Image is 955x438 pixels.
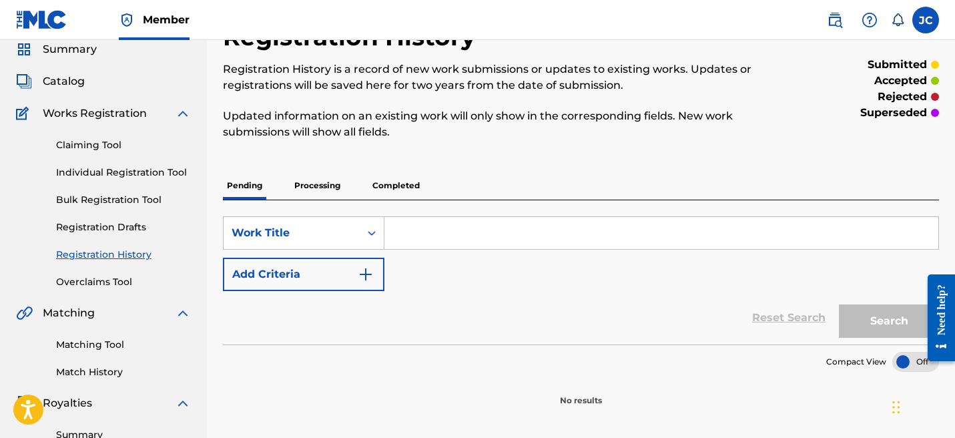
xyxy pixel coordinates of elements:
[912,7,939,33] div: User Menu
[43,105,147,122] span: Works Registration
[892,387,900,427] div: Drag
[56,193,191,207] a: Bulk Registration Tool
[16,10,67,29] img: MLC Logo
[878,89,927,105] p: rejected
[16,73,32,89] img: Catalog
[16,73,85,89] a: CatalogCatalog
[223,216,939,345] form: Search Form
[16,305,33,321] img: Matching
[56,138,191,152] a: Claiming Tool
[874,73,927,89] p: accepted
[868,57,927,73] p: submitted
[891,13,904,27] div: Notifications
[43,305,95,321] span: Matching
[860,105,927,121] p: superseded
[888,374,955,438] iframe: Chat Widget
[822,7,848,33] a: Public Search
[290,172,344,200] p: Processing
[223,108,774,140] p: Updated information on an existing work will only show in the corresponding fields. New work subm...
[43,73,85,89] span: Catalog
[43,41,97,57] span: Summary
[223,258,384,291] button: Add Criteria
[175,395,191,411] img: expand
[16,41,97,57] a: SummarySummary
[827,12,843,28] img: search
[56,166,191,180] a: Individual Registration Tool
[223,61,774,93] p: Registration History is a record of new work submissions or updates to existing works. Updates or...
[368,172,424,200] p: Completed
[560,379,602,407] p: No results
[918,264,955,371] iframe: Resource Center
[43,395,92,411] span: Royalties
[175,105,191,122] img: expand
[56,220,191,234] a: Registration Drafts
[16,41,32,57] img: Summary
[56,275,191,289] a: Overclaims Tool
[862,12,878,28] img: help
[232,225,352,241] div: Work Title
[56,338,191,352] a: Matching Tool
[175,305,191,321] img: expand
[56,248,191,262] a: Registration History
[223,172,266,200] p: Pending
[16,105,33,122] img: Works Registration
[119,12,135,28] img: Top Rightsholder
[358,266,374,282] img: 9d2ae6d4665cec9f34b9.svg
[856,7,883,33] div: Help
[143,12,190,27] span: Member
[826,356,886,368] span: Compact View
[56,365,191,379] a: Match History
[16,395,32,411] img: Royalties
